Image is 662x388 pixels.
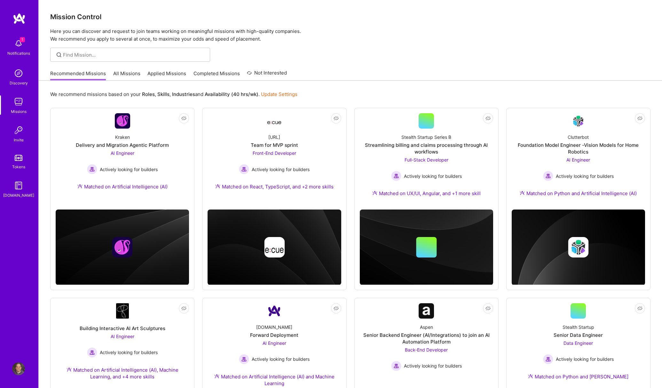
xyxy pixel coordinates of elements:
[247,69,287,81] a: Not Interested
[512,210,645,285] img: cover
[147,70,186,81] a: Applied Missions
[111,334,134,339] span: AI Engineer
[268,134,280,140] div: [URL]
[405,347,448,352] span: Back-End Developer
[520,190,525,195] img: Ateam Purple Icon
[360,303,493,386] a: Company LogoAspenSenior Backend Engineer (AI/Integrations) to join an AI Automation PlatformBack-...
[637,116,642,121] i: icon EyeClosed
[267,115,282,127] img: Company Logo
[14,137,24,143] div: Invite
[419,303,434,319] img: Company Logo
[205,91,258,97] b: Availability (40 hrs/wk)
[63,51,205,58] input: Find Mission...
[208,210,341,285] img: cover
[50,70,106,81] a: Recommended Missions
[264,237,285,257] img: Company logo
[77,183,168,190] div: Matched on Artificial Intelligence (AI)
[208,373,341,387] div: Matched on Artificial Intelligence (AI) and Machine Learning
[215,183,334,190] div: Matched on React, TypeScript, and +2 more skills
[334,116,339,121] i: icon EyeClosed
[15,155,22,161] img: tokens
[405,157,448,162] span: Full-Stack Developer
[485,306,491,311] i: icon EyeClosed
[554,332,603,338] div: Senior Data Engineer
[50,91,297,98] p: We recommend missions based on your , , and .
[142,91,155,97] b: Roles
[556,356,614,362] span: Actively looking for builders
[250,332,298,338] div: Forward Deployment
[372,190,377,195] img: Ateam Purple Icon
[181,116,186,121] i: icon EyeClosed
[568,237,588,257] img: Company logo
[12,37,25,50] img: bell
[360,142,493,155] div: Streamlining billing and claims processing through AI workflows
[556,173,614,179] span: Actively looking for builders
[157,91,169,97] b: Skills
[543,354,553,364] img: Actively looking for builders
[20,37,25,42] span: 1
[543,171,553,181] img: Actively looking for builders
[12,67,25,80] img: discovery
[208,113,341,198] a: Company Logo[URL]Team for MVP sprintFront-End Developer Actively looking for buildersActively loo...
[568,134,589,140] div: Clutterbot
[404,362,462,369] span: Actively looking for builders
[12,124,25,137] img: Invite
[563,324,594,330] div: Stealth Startup
[56,113,189,198] a: Company LogoKrakenDelivery and Migration Agentic PlatformAI Engineer Actively looking for builder...
[12,95,25,108] img: teamwork
[512,303,645,388] a: Stealth StartupSenior Data EngineerData Engineer Actively looking for buildersActively looking fo...
[116,303,129,319] img: Company Logo
[528,374,533,379] img: Ateam Purple Icon
[77,184,83,189] img: Ateam Purple Icon
[372,190,481,197] div: Matched on UX/UI, Angular, and +1 more skill
[571,114,586,129] img: Company Logo
[566,157,590,162] span: AI Engineer
[334,306,339,311] i: icon EyeClosed
[13,13,26,24] img: logo
[113,70,140,81] a: All Missions
[512,142,645,155] div: Foundation Model Engineer -Vision Models for Home Robotics
[112,237,133,257] img: Company logo
[11,108,27,115] div: Missions
[214,374,219,379] img: Ateam Purple Icon
[391,171,401,181] img: Actively looking for builders
[11,362,27,375] a: User Avatar
[100,166,158,173] span: Actively looking for builders
[3,192,34,199] div: [DOMAIN_NAME]
[360,113,493,204] a: Stealth Startup Series BStreamlining billing and claims processing through AI workflowsFull-Stack...
[256,324,292,330] div: [DOMAIN_NAME]
[215,184,220,189] img: Ateam Purple Icon
[239,354,249,364] img: Actively looking for builders
[115,113,130,129] img: Company Logo
[261,91,297,97] a: Update Settings
[111,150,134,156] span: AI Engineer
[391,361,401,371] img: Actively looking for builders
[252,166,310,173] span: Actively looking for builders
[56,367,189,380] div: Matched on Artificial Intelligence (AI), Machine Learning, and +4 more skills
[87,347,97,358] img: Actively looking for builders
[76,142,169,148] div: Delivery and Migration Agentic Platform
[637,306,642,311] i: icon EyeClosed
[528,373,628,380] div: Matched on Python and [PERSON_NAME]
[55,51,63,59] i: icon SearchGrey
[251,142,298,148] div: Team for MVP sprint
[87,164,97,174] img: Actively looking for builders
[80,325,165,332] div: Building Interactive AI Art Sculptures
[420,324,433,330] div: Aspen
[56,210,189,285] img: cover
[401,134,451,140] div: Stealth Startup Series B
[512,113,645,204] a: Company LogoClutterbotFoundation Model Engineer -Vision Models for Home RoboticsAI Engineer Activ...
[10,80,28,86] div: Discovery
[7,50,30,57] div: Notifications
[67,367,72,372] img: Ateam Purple Icon
[267,303,282,319] img: Company Logo
[193,70,240,81] a: Completed Missions
[239,164,249,174] img: Actively looking for builders
[252,356,310,362] span: Actively looking for builders
[263,340,286,346] span: AI Engineer
[360,332,493,345] div: Senior Backend Engineer (AI/Integrations) to join an AI Automation Platform
[100,349,158,356] span: Actively looking for builders
[181,306,186,311] i: icon EyeClosed
[404,173,462,179] span: Actively looking for builders
[360,210,493,285] img: cover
